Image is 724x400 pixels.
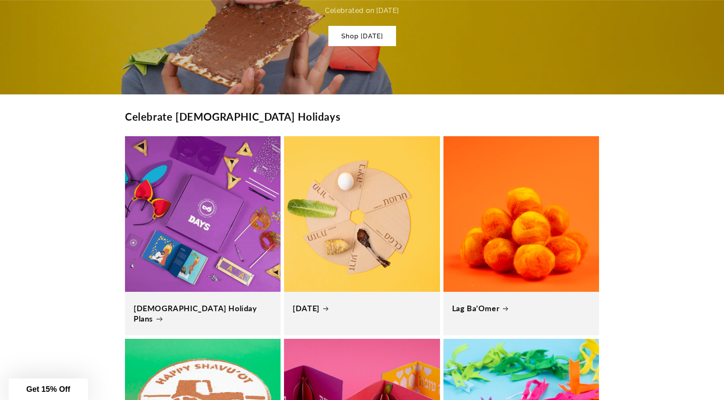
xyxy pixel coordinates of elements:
[293,303,431,313] a: [DATE]
[452,303,590,313] a: Lag Ba'Omer
[125,110,340,123] h2: Celebrate [DEMOGRAPHIC_DATA] Holidays
[328,26,396,46] a: Shop [DATE]
[134,303,272,324] a: [DEMOGRAPHIC_DATA] Holiday Plans
[9,378,88,400] div: Get 15% Off
[26,385,70,394] span: Get 15% Off
[325,6,399,15] span: Celebrated on [DATE]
